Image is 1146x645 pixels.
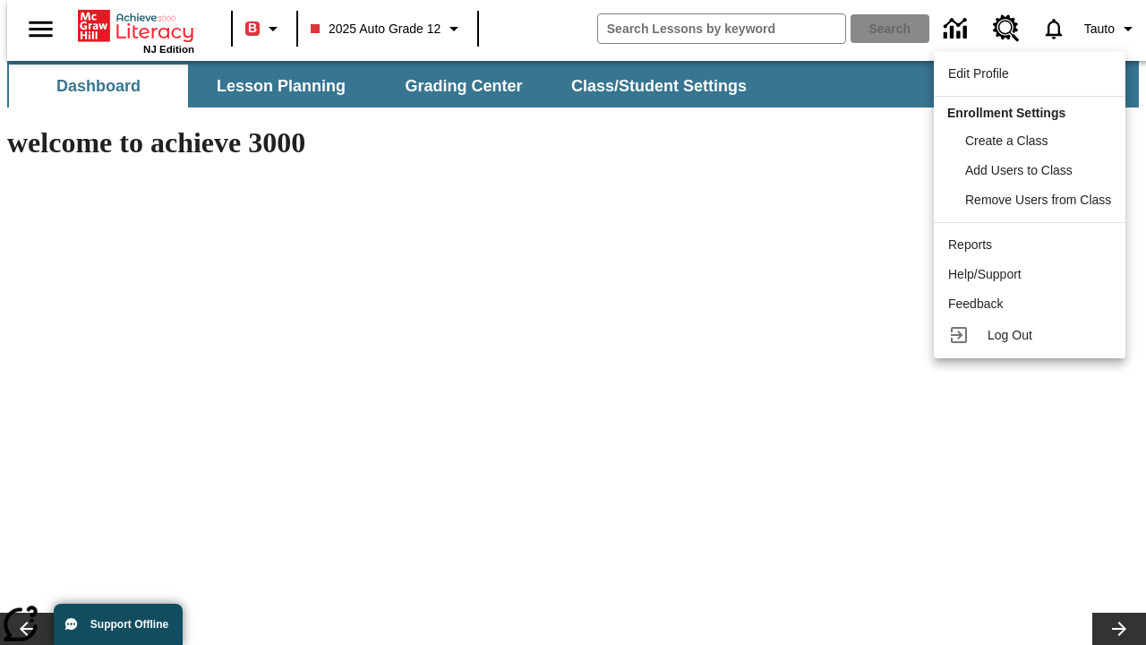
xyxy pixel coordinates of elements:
[965,193,1111,207] span: Remove Users from Class
[948,297,1003,311] span: Feedback
[965,163,1073,177] span: Add Users to Class
[948,237,992,252] span: Reports
[988,328,1032,342] span: Log Out
[948,66,1009,81] span: Edit Profile
[947,106,1065,120] span: Enrollment Settings
[948,267,1022,281] span: Help/Support
[965,133,1048,148] span: Create a Class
